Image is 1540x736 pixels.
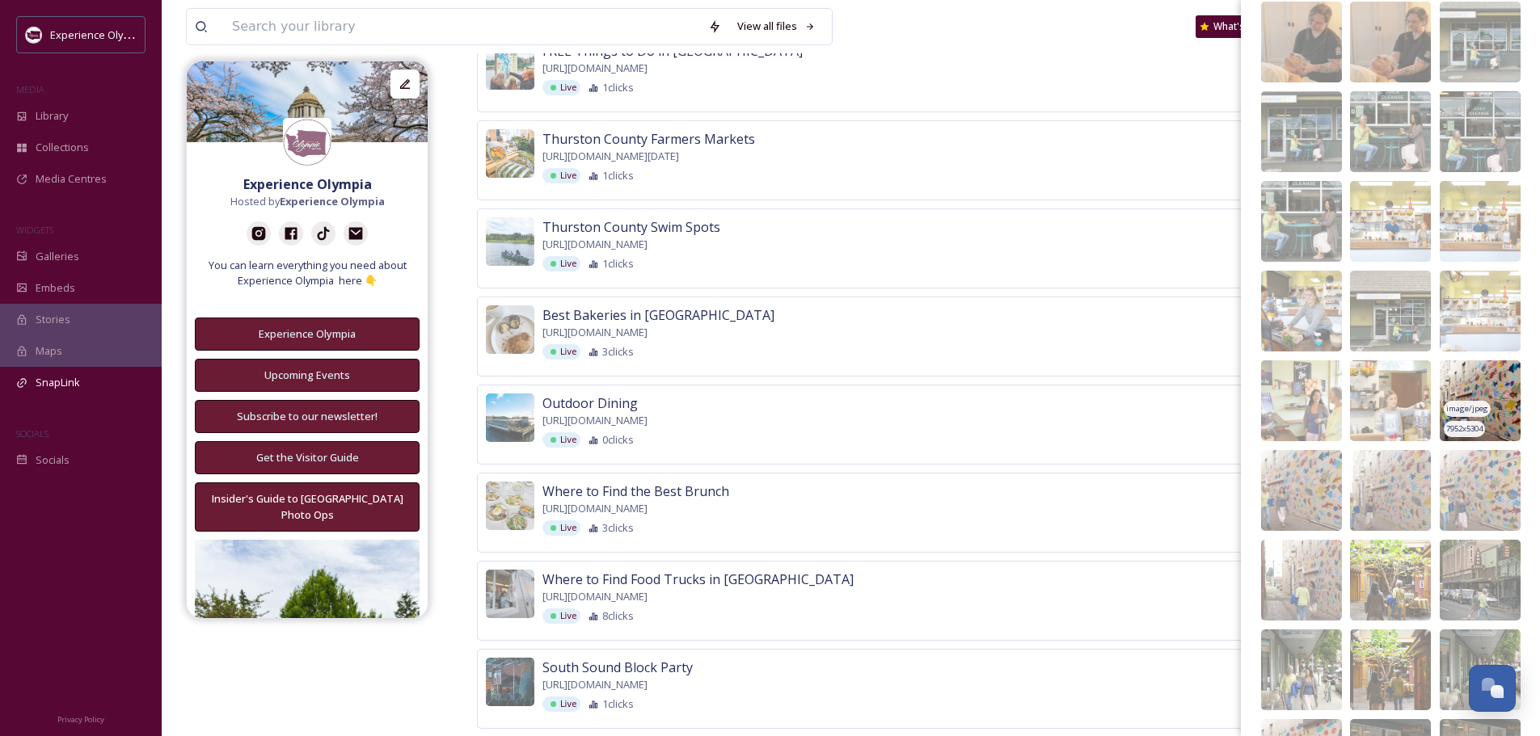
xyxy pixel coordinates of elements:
img: 32830f6e-c5c6-4ba9-b3b3-8ba82d5ee800.jpg [1440,360,1521,441]
div: Subscribe to our newsletter! [204,409,411,424]
img: 1404428f-9304-4dac-a56f-532d9ebc8a9b.jpg [486,393,534,442]
span: 3 clicks [602,520,634,536]
span: 1 clicks [602,696,634,712]
img: 8366fc43-4538-445c-9c87-e3231c28a342.jpg [1440,540,1521,620]
div: Live [542,608,580,624]
img: b4ab5395-e0e0-42eb-bd55-2db643d29355.jpg [1440,450,1521,531]
img: 5bff1b7e-62c0-46f2-bceb-d3f4a328ffeb.jpg [1440,2,1521,82]
img: c3590068-3942-4b0d-84d4-fdc174deece7.jpg [1261,2,1342,82]
span: [URL][DOMAIN_NAME] [542,589,648,604]
input: Search your library [224,9,700,44]
span: 1 clicks [602,256,634,271]
span: image/jpeg [1446,403,1488,414]
img: 17e544f4-3a9c-4997-b9d7-3f04bb249593.jpg [1350,91,1431,172]
div: Live [542,696,580,712]
span: Where to Find Food Trucks in [GEOGRAPHIC_DATA] [542,570,854,589]
span: Privacy Policy [57,714,104,725]
span: Media Centres [36,171,107,187]
strong: Experience Olympia [280,194,385,208]
span: You can learn everything you need about Experience Olympia here 👇 [195,258,420,288]
span: WIDGETS [16,224,53,236]
span: Thurston County Farmers Markets [542,129,755,149]
img: 9c6a7002-426f-4cb5-823e-d5c6452e47a1.jpg [187,61,428,142]
span: 1 clicks [602,168,634,183]
img: f69515c5-a6d0-4c5f-b183-a07642ab2571.jpg [1350,2,1431,82]
div: Live [542,344,580,360]
img: 8844ab1e-7787-404f-ae8a-2cfe55ffb871.jpg [1261,540,1342,620]
span: SOCIALS [16,427,49,439]
a: Privacy Policy [57,709,104,728]
img: download.jpeg [26,27,42,43]
img: d1be4b28-5e64-4480-91d5-4c398456ccde.jpg [1350,540,1431,620]
span: South Sound Block Party [542,658,693,677]
img: 8b766abb-1204-40f3-bf71-99ed5be2905f.jpg [486,305,534,354]
img: 611a851d-6d7a-42ad-94fd-92278a41785e.jpg [1440,91,1521,172]
span: 0 clicks [602,432,634,448]
button: Open Chat [1469,665,1516,712]
img: 6c9e7420-d604-4c8b-9232-492789a63718.jpg [1350,450,1431,531]
span: [URL][DOMAIN_NAME] [542,61,648,76]
button: Get the Visitor Guide [195,441,420,474]
div: Live [542,520,580,536]
span: Best Bakeries in [GEOGRAPHIC_DATA] [542,305,774,325]
button: Insider's Guide to [GEOGRAPHIC_DATA] Photo Ops [195,482,420,531]
span: Hosted by [230,194,385,209]
button: Subscribe to our newsletter! [195,400,420,433]
img: 71fd5cff-5ae1-4827-bd6b-b4a3651df9bf.jpg [486,217,534,266]
button: Upcoming Events [195,359,420,392]
div: Live [542,168,580,183]
div: Insider's Guide to [GEOGRAPHIC_DATA] Photo Ops [204,491,411,522]
span: Stories [36,312,70,327]
img: 784ca284-86c8-4b90-bfba-319669754222.jpg [1350,271,1431,351]
img: 13dab76f-5625-48b5-8aee-c1b3ac500a6e.jpg [1350,181,1431,262]
img: 5ff5f864-d244-4a09-8813-b5f2a1d93973.jpg [1440,181,1521,262]
span: SnapLink [36,375,80,390]
span: [URL][DOMAIN_NAME] [542,237,648,252]
div: Experience Olympia [204,326,411,342]
img: 4a11aa98-788a-4169-8321-5cfaf8b4c6ba.jpg [1350,629,1431,710]
img: 8fa986b6-79d8-44d3-829a-9c770216041c.jpg [486,658,534,706]
span: 8 clicks [602,608,634,624]
span: 1 clicks [602,80,634,95]
img: e77de544-071a-4ede-ba26-433498a1b13b.jpg [486,482,534,530]
span: Library [36,108,68,124]
img: 1dca9236-07eb-4342-a5a7-fe3eeb156be9.jpg [1261,91,1342,172]
span: [URL][DOMAIN_NAME] [542,413,648,428]
img: 86a197d3-509f-4f9d-b577-6285a1393cc5.jpg [1261,181,1342,262]
span: 3 clicks [602,344,634,360]
img: c3c3444d-314e-4656-a609-53cb99b87d67.jpg [486,41,534,90]
span: Socials [36,452,70,468]
img: 27d47c91-5301-4418-8460-f670791b8531.jpg [1261,629,1342,710]
button: Experience Olympia [195,318,420,351]
span: Outdoor Dining [542,393,638,413]
span: Galleries [36,249,79,264]
span: Experience Olympia [50,27,146,42]
img: 3e86d20a-17f4-4278-947a-f9f4f2f68526.jpg [1440,271,1521,351]
span: 7952 x 5304 [1446,423,1483,435]
span: [URL][DOMAIN_NAME] [542,501,648,516]
div: Get the Visitor Guide [204,450,411,465]
span: Collections [36,140,89,155]
div: Upcoming Events [204,368,411,383]
img: download.jpeg [283,118,331,166]
img: 196f654d-f861-433f-8f5c-876a90168e38.jpg [486,570,534,618]
span: Where to Find the Best Brunch [542,482,729,501]
img: d3db351a-f8a6-4397-bc3c-619137018833.jpg [1440,629,1521,710]
a: What's New [1196,15,1276,38]
img: 2d715d66-0437-4e8b-80c0-9cc1e25acae3.jpg [1261,360,1342,441]
div: Live [542,256,580,271]
span: [URL][DOMAIN_NAME] [542,325,648,340]
div: Live [542,432,580,448]
strong: Experience Olympia [243,175,372,193]
img: 1a919f58-e1b1-46cd-a29a-cf0cecd67735.jpg [486,129,534,178]
a: View all files [729,11,824,42]
img: bcf288c6-861d-46e2-95ac-77c01d5fbfdc.jpg [1350,360,1431,441]
img: 53c7230a-16a1-4b92-a1b1-2c68f4b4ed33.jpg [1261,271,1342,351]
span: Embeds [36,280,75,296]
span: MEDIA [16,83,44,95]
span: [URL][DOMAIN_NAME] [542,677,648,692]
div: Live [542,80,580,95]
img: 7c2cb4ae-51ec-4552-b1ed-09e796eb8332.jpg [1261,450,1342,531]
